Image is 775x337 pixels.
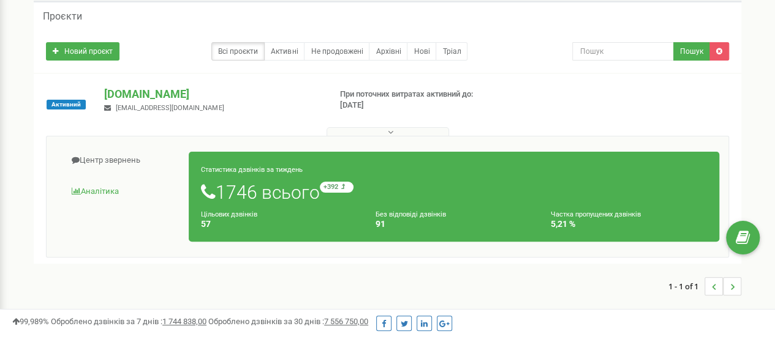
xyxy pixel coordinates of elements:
h4: 91 [376,220,532,229]
input: Пошук [572,42,674,61]
a: Нові [407,42,436,61]
a: Тріал [436,42,467,61]
span: 99,989% [12,317,49,326]
a: Всі проєкти [211,42,265,61]
p: [DOMAIN_NAME] [104,86,320,102]
h4: 5,21 % [551,220,707,229]
span: Оброблено дзвінків за 30 днів : [208,317,368,326]
small: Частка пропущених дзвінків [551,210,641,218]
a: Архівні [369,42,407,61]
span: 1 - 1 of 1 [668,277,705,295]
span: Активний [47,100,86,109]
span: [EMAIL_ADDRESS][DOMAIN_NAME] [116,104,224,112]
h5: Проєкти [43,11,82,22]
a: Новий проєкт [46,42,119,61]
span: Оброблено дзвінків за 7 днів : [51,317,206,326]
small: Цільових дзвінків [201,210,257,218]
a: Центр звернень [56,146,189,176]
h4: 57 [201,220,357,229]
small: Без відповіді дзвінків [376,210,446,218]
a: Активні [264,42,304,61]
p: При поточних витратах активний до: [DATE] [340,89,497,111]
button: Пошук [673,42,710,61]
a: Не продовжені [304,42,369,61]
nav: ... [668,265,741,308]
u: 7 556 750,00 [324,317,368,326]
h1: 1746 всього [201,182,707,202]
a: Аналiтика [56,177,189,207]
small: Статистика дзвінків за тиждень [201,166,303,174]
u: 1 744 838,00 [162,317,206,326]
small: +392 [320,182,353,193]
